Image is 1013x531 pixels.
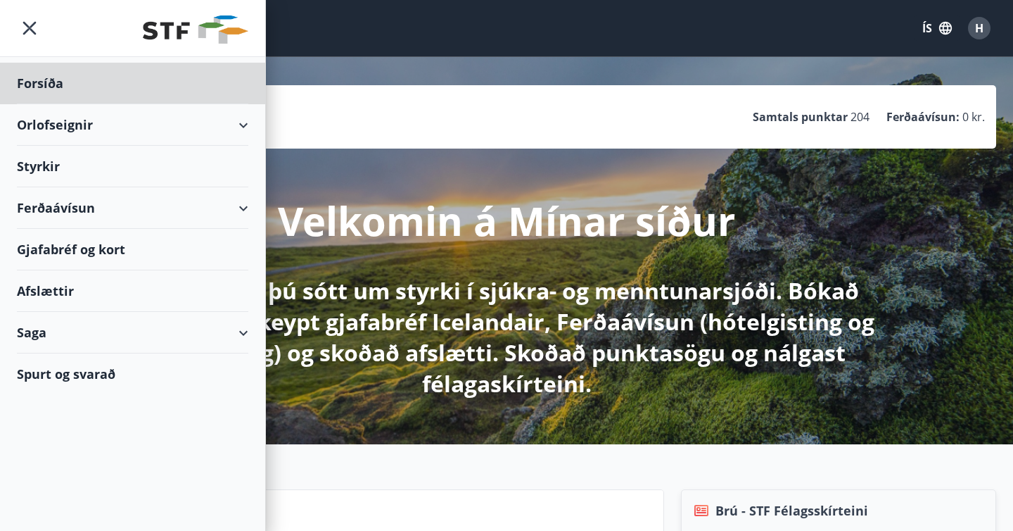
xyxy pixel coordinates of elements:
button: menu [17,15,42,41]
button: ÍS [915,15,960,41]
span: Brú - STF Félagsskírteini [715,501,868,520]
div: Ferðaávísun [17,187,248,229]
div: Saga [17,312,248,354]
div: Afslættir [17,270,248,312]
span: 0 kr. [962,109,985,125]
p: Velkomin á Mínar síður [278,194,735,247]
p: Hér getur þú sótt um styrki í sjúkra- og menntunarsjóði. Bókað orlofshús, keypt gjafabréf Iceland... [135,275,878,399]
span: 204 [850,109,869,125]
button: H [962,11,996,45]
div: Orlofseignir [17,104,248,146]
img: union_logo [143,15,248,44]
span: H [975,20,983,36]
p: Ferðaávísun : [886,109,960,125]
div: Spurt og svarað [17,354,248,394]
p: Samtals punktar [753,109,848,125]
div: Forsíða [17,63,248,104]
div: Gjafabréf og kort [17,229,248,270]
div: Styrkir [17,146,248,187]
